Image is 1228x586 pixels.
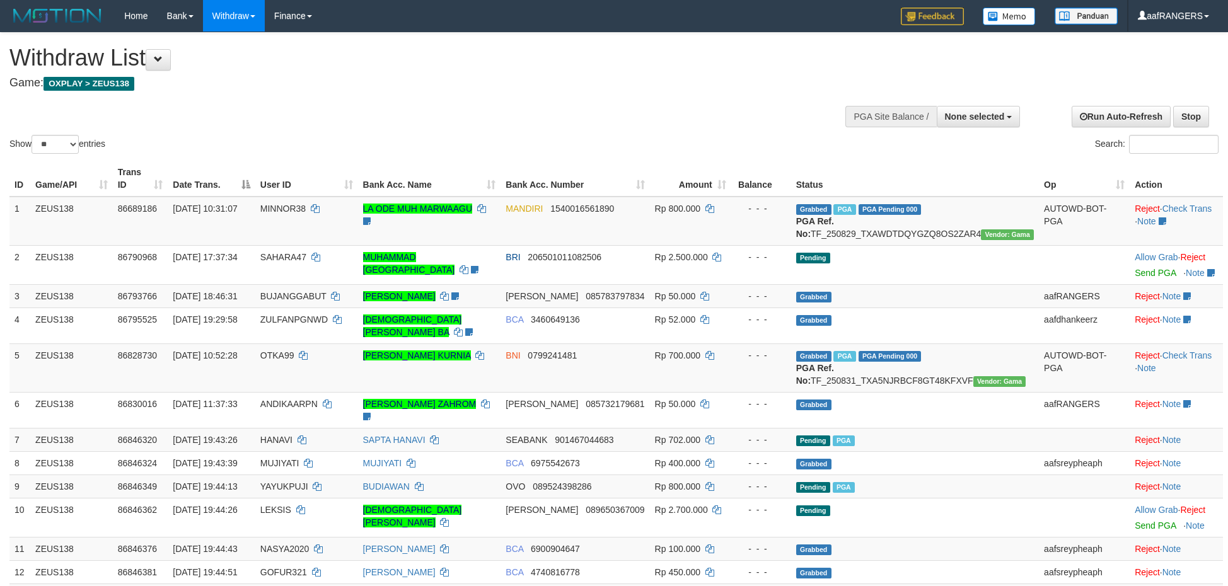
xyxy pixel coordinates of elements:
[173,544,237,554] span: [DATE] 19:44:43
[260,544,310,554] span: NASYA2020
[1039,392,1130,428] td: aafRANGERS
[736,313,786,326] div: - - -
[363,505,462,527] a: [DEMOGRAPHIC_DATA][PERSON_NAME]
[9,498,30,537] td: 10
[363,567,436,577] a: [PERSON_NAME]
[30,498,113,537] td: ZEUS138
[796,435,830,446] span: Pending
[531,458,580,468] span: Copy 6975542673 to clipboard
[973,376,1026,387] span: Vendor URL: https://trx31.1velocity.biz
[30,284,113,307] td: ZEUS138
[859,351,922,362] span: PGA Pending
[655,252,708,262] span: Rp 2.500.000
[1135,458,1160,468] a: Reject
[260,481,308,491] span: YAYUKPUJI
[1135,435,1160,445] a: Reject
[118,458,157,468] span: 86846324
[9,45,806,71] h1: Withdraw List
[736,566,786,578] div: - - -
[173,458,237,468] span: [DATE] 19:43:39
[363,204,472,214] a: LA ODE MUH MARWAAGU
[506,314,523,325] span: BCA
[118,314,157,325] span: 86795525
[796,399,831,410] span: Grabbed
[506,505,578,515] span: [PERSON_NAME]
[1130,537,1223,560] td: ·
[173,204,237,214] span: [DATE] 10:31:07
[9,6,105,25] img: MOTION_logo.png
[1039,537,1130,560] td: aafsreypheaph
[506,291,578,301] span: [PERSON_NAME]
[796,505,830,516] span: Pending
[1162,291,1181,301] a: Note
[555,435,613,445] span: Copy 901467044683 to clipboard
[1135,268,1176,278] a: Send PGA
[506,435,547,445] span: SEABANK
[1130,392,1223,428] td: ·
[833,204,855,215] span: Marked by aafkaynarin
[736,202,786,215] div: - - -
[9,343,30,392] td: 5
[796,216,834,239] b: PGA Ref. No:
[363,314,462,337] a: [DEMOGRAPHIC_DATA][PERSON_NAME] BA
[1135,505,1178,515] a: Allow Grab
[796,363,834,386] b: PGA Ref. No:
[506,458,523,468] span: BCA
[168,161,255,197] th: Date Trans.: activate to sort column descending
[30,307,113,343] td: ZEUS138
[1162,544,1181,554] a: Note
[506,567,523,577] span: BCA
[9,451,30,474] td: 8
[260,350,294,360] span: OTKA99
[1130,560,1223,583] td: ·
[1072,106,1171,127] a: Run Auto-Refresh
[796,459,831,469] span: Grabbed
[118,291,157,301] span: 86793766
[1162,399,1181,409] a: Note
[1137,363,1156,373] a: Note
[363,399,477,409] a: [PERSON_NAME] ZAHROM
[118,350,157,360] span: 86828730
[859,204,922,215] span: PGA Pending
[1135,252,1178,262] a: Allow Grab
[983,8,1036,25] img: Button%20Memo.svg
[550,204,614,214] span: Copy 1540016561890 to clipboard
[796,204,831,215] span: Grabbed
[9,537,30,560] td: 11
[655,481,700,491] span: Rp 800.000
[655,458,700,468] span: Rp 400.000
[1162,435,1181,445] a: Note
[506,204,543,214] span: MANDIRI
[845,106,936,127] div: PGA Site Balance /
[1137,216,1156,226] a: Note
[528,252,601,262] span: Copy 206501011082506 to clipboard
[173,435,237,445] span: [DATE] 19:43:26
[833,435,855,446] span: Marked by aafkaynarin
[736,290,786,302] div: - - -
[1181,505,1206,515] a: Reject
[260,567,307,577] span: GOFUR321
[30,197,113,246] td: ZEUS138
[173,314,237,325] span: [DATE] 19:29:58
[9,197,30,246] td: 1
[9,161,30,197] th: ID
[1181,252,1206,262] a: Reject
[1130,197,1223,246] td: · ·
[1095,135,1219,154] label: Search:
[1135,505,1180,515] span: ·
[1130,451,1223,474] td: ·
[173,291,237,301] span: [DATE] 18:46:31
[9,77,806,89] h4: Game:
[506,544,523,554] span: BCA
[9,245,30,284] td: 2
[736,349,786,362] div: - - -
[260,399,318,409] span: ANDIKAARPN
[1039,284,1130,307] td: aafRANGERS
[30,392,113,428] td: ZEUS138
[9,428,30,451] td: 7
[1129,135,1219,154] input: Search:
[796,292,831,302] span: Grabbed
[118,435,157,445] span: 86846320
[1186,268,1205,278] a: Note
[1135,314,1160,325] a: Reject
